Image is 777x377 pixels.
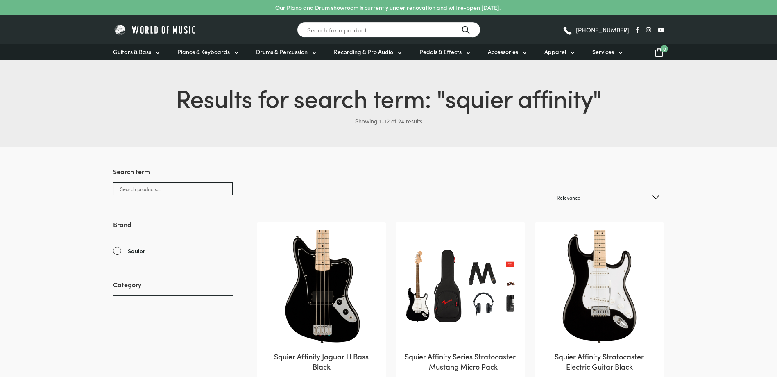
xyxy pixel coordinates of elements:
[113,280,233,296] h3: Category
[661,45,668,52] span: 0
[113,246,233,256] a: Squier
[557,188,659,207] select: Shop order
[543,351,656,372] h2: Squier Affinity Stratocaster Electric Guitar Black
[128,246,145,256] span: Squier
[113,80,664,114] h1: Results for search term: " "
[265,351,378,372] h2: Squier Affinity Jaguar H Bass Black
[113,220,233,255] div: Brand
[543,230,656,343] img: Squier Affinity Stratocaster black body
[592,48,614,56] span: Services
[404,351,516,372] h2: Squier Affinity Series Stratocaster – Mustang Micro Pack
[404,230,516,343] img: Squier Affinity Series Stratocaster - Mustang Micro Pack
[334,48,393,56] span: Recording & Pro Audio
[562,24,629,36] a: [PHONE_NUMBER]
[419,48,462,56] span: Pedals & Effects
[488,48,518,56] span: Accessories
[256,48,308,56] span: Drums & Percussion
[658,287,777,377] iframe: Chat with our support team
[297,22,480,38] input: Search for a product ...
[576,27,629,33] span: [PHONE_NUMBER]
[177,48,230,56] span: Pianos & Keyboards
[265,230,378,343] img: Squier Affinity Jaguar H Bass Black body
[113,182,233,195] input: Search products...
[445,80,593,114] span: squier affinity
[113,167,233,182] h3: Search term
[113,114,664,127] p: Showing 1–12 of 24 results
[544,48,566,56] span: Apparel
[275,3,501,12] p: Our Piano and Drum showroom is currently under renovation and will re-open [DATE].
[113,23,197,36] img: World of Music
[113,220,233,236] h3: Brand
[113,48,151,56] span: Guitars & Bass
